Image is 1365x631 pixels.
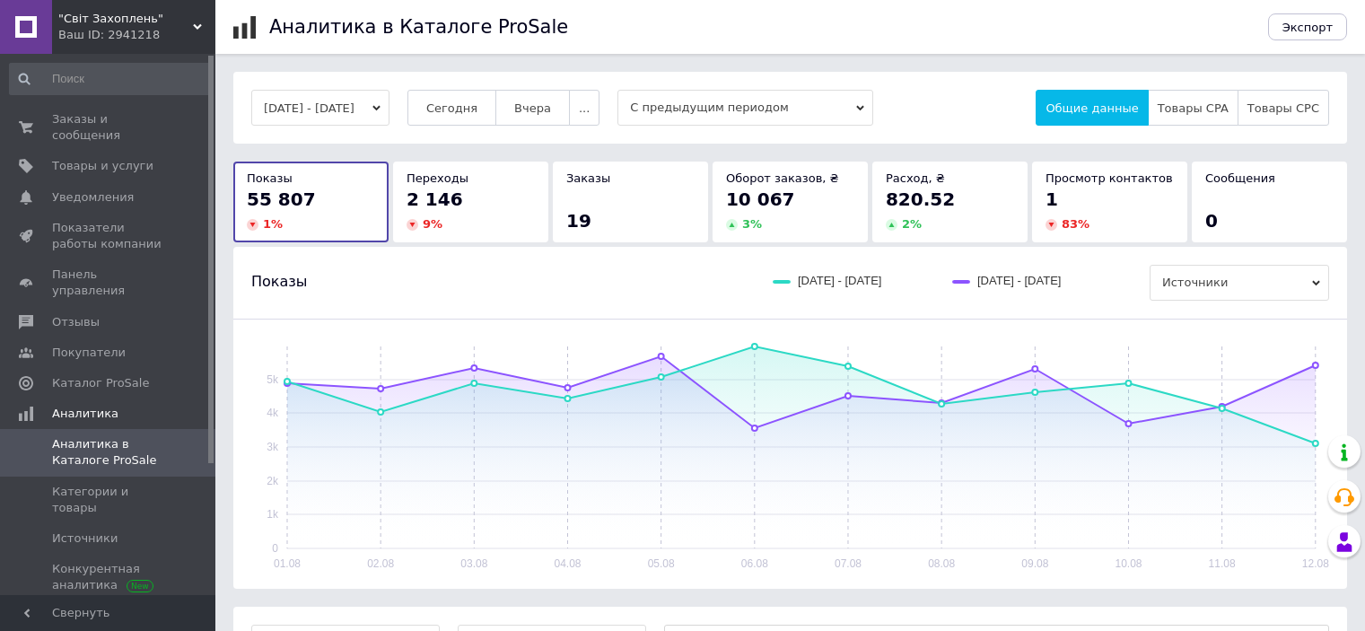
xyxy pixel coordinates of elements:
[1046,171,1173,185] span: Просмотр контактов
[495,90,570,126] button: Вчера
[272,542,278,555] text: 0
[566,210,591,232] span: 19
[52,220,166,252] span: Показатели работы компании
[423,217,442,231] span: 9 %
[251,272,307,292] span: Показы
[928,557,955,570] text: 08.08
[835,557,862,570] text: 07.08
[1238,90,1329,126] button: Товары CPC
[267,475,279,487] text: 2k
[1148,90,1238,126] button: Товары CPA
[267,407,279,419] text: 4k
[1158,101,1229,115] span: Товары CPA
[274,557,301,570] text: 01.08
[263,217,283,231] span: 1 %
[1062,217,1089,231] span: 83 %
[407,90,496,126] button: Сегодня
[579,101,590,115] span: ...
[52,375,149,391] span: Каталог ProSale
[886,171,945,185] span: Расход, ₴
[267,441,279,453] text: 3k
[1282,21,1333,34] span: Экспорт
[1205,210,1218,232] span: 0
[52,484,166,516] span: Категории и товары
[569,90,599,126] button: ...
[52,189,134,206] span: Уведомления
[902,217,922,231] span: 2 %
[648,557,675,570] text: 05.08
[1268,13,1347,40] button: Экспорт
[726,188,795,210] span: 10 067
[1046,188,1058,210] span: 1
[566,171,610,185] span: Заказы
[426,101,477,115] span: Сегодня
[52,267,166,299] span: Панель управления
[52,345,126,361] span: Покупатели
[247,171,293,185] span: Показы
[52,561,166,593] span: Конкурентная аналитика
[1021,557,1048,570] text: 09.08
[742,217,762,231] span: 3 %
[52,314,100,330] span: Отзывы
[52,530,118,547] span: Источники
[460,557,487,570] text: 03.08
[367,557,394,570] text: 02.08
[1046,101,1138,115] span: Общие данные
[1115,557,1142,570] text: 10.08
[58,11,193,27] span: "Світ Захоплень"
[1036,90,1148,126] button: Общие данные
[251,90,389,126] button: [DATE] - [DATE]
[52,406,118,422] span: Аналитика
[267,373,279,386] text: 5k
[1205,171,1275,185] span: Сообщения
[726,171,839,185] span: Оборот заказов, ₴
[886,188,955,210] span: 820.52
[1302,557,1329,570] text: 12.08
[1150,265,1329,301] span: Источники
[1247,101,1319,115] span: Товары CPC
[52,158,153,174] span: Товары и услуги
[9,63,212,95] input: Поиск
[52,111,166,144] span: Заказы и сообщения
[58,27,215,43] div: Ваш ID: 2941218
[407,188,463,210] span: 2 146
[514,101,551,115] span: Вчера
[617,90,873,126] span: С предыдущим периодом
[269,16,568,38] h1: Аналитика в Каталоге ProSale
[247,188,316,210] span: 55 807
[1209,557,1236,570] text: 11.08
[407,171,468,185] span: Переходы
[52,436,166,469] span: Аналитика в Каталоге ProSale
[554,557,581,570] text: 04.08
[267,508,279,521] text: 1k
[741,557,768,570] text: 06.08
